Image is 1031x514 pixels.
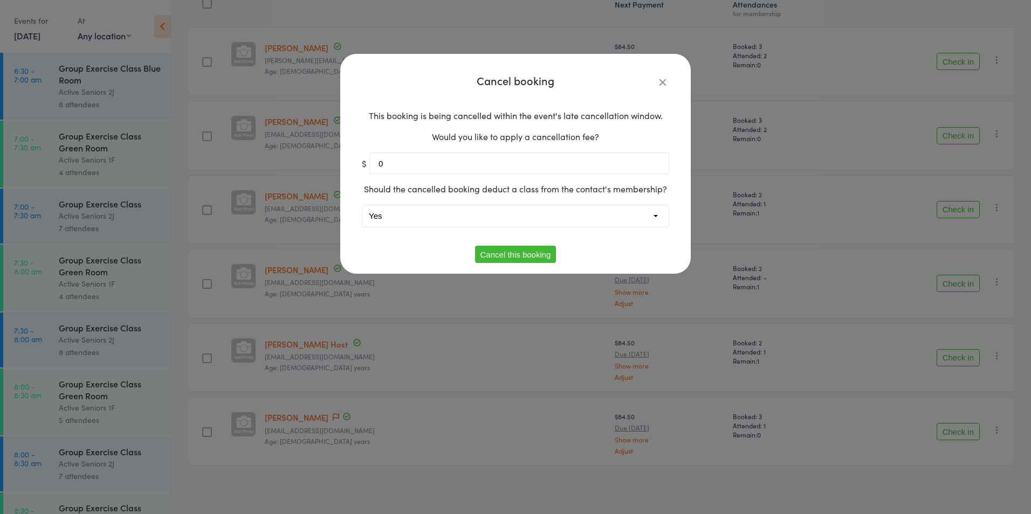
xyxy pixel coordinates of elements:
span: $ [362,158,367,169]
p: Should the cancelled booking deduct a class from the contact's membership? [362,184,669,194]
p: Would you like to apply a cancellation fee? [362,131,669,142]
p: This booking is being cancelled within the event's late cancellation window. [362,110,669,121]
button: Cancel this booking [475,246,556,263]
button: Close [656,75,669,88]
h4: Cancel booking [362,75,669,86]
